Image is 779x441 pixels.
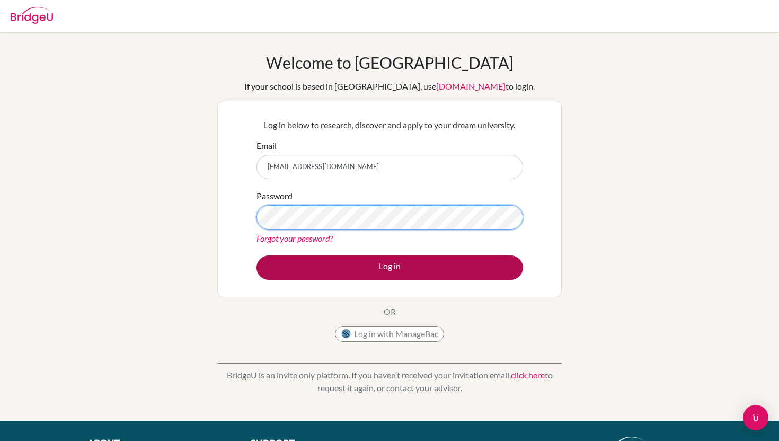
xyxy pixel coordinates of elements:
[11,7,53,24] img: Bridge-U
[384,305,396,318] p: OR
[217,369,562,394] p: BridgeU is an invite only platform. If you haven’t received your invitation email, to request it ...
[244,80,535,93] div: If your school is based in [GEOGRAPHIC_DATA], use to login.
[266,53,514,72] h1: Welcome to [GEOGRAPHIC_DATA]
[743,405,768,430] div: Open Intercom Messenger
[256,233,333,243] a: Forgot your password?
[256,119,523,131] p: Log in below to research, discover and apply to your dream university.
[335,326,444,342] button: Log in with ManageBac
[256,190,293,202] label: Password
[436,81,506,91] a: [DOMAIN_NAME]
[256,255,523,280] button: Log in
[511,370,545,380] a: click here
[256,139,277,152] label: Email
